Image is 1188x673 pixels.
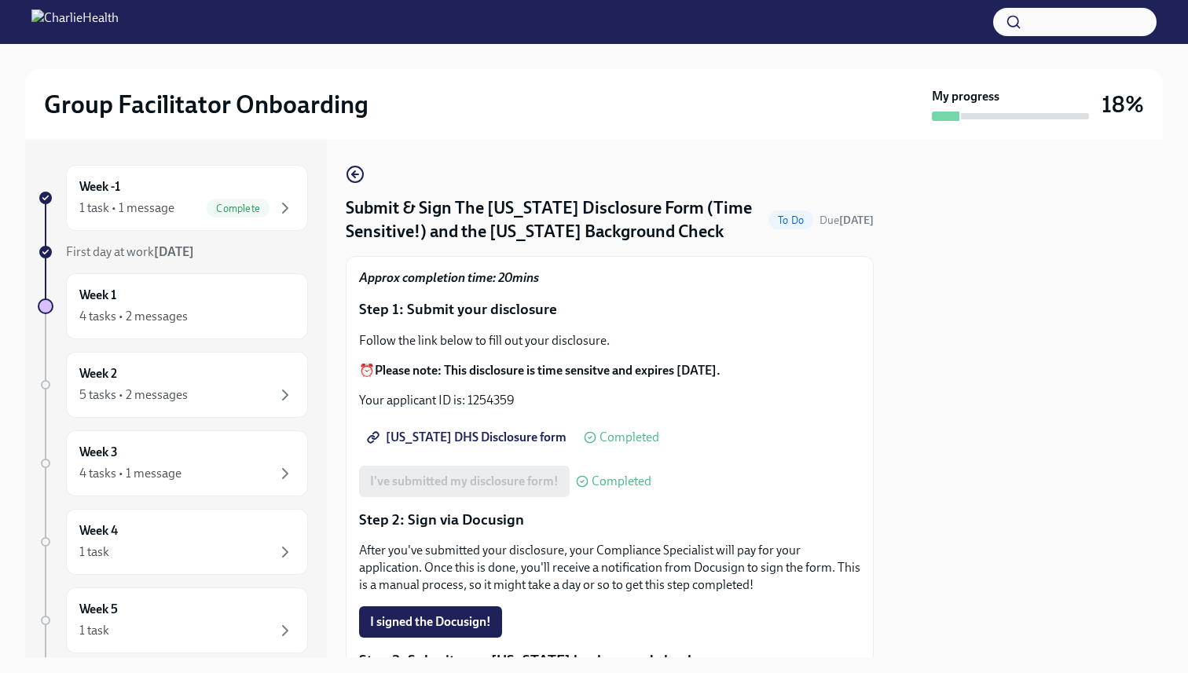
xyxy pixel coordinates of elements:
h3: 18% [1102,90,1144,119]
h2: Group Facilitator Onboarding [44,89,368,120]
p: Step 2: Sign via Docusign [359,510,860,530]
a: [US_STATE] DHS Disclosure form [359,422,577,453]
span: Completed [599,431,659,444]
img: CharlieHealth [31,9,119,35]
div: 4 tasks • 1 message [79,465,181,482]
p: Step 1: Submit your disclosure [359,299,860,320]
span: I signed the Docusign! [370,614,491,630]
p: Follow the link below to fill out your disclosure. [359,332,860,349]
h6: Week 5 [79,601,118,618]
a: Week 34 tasks • 1 message [38,430,308,496]
span: To Do [768,214,813,226]
div: 4 tasks • 2 messages [79,308,188,325]
strong: [DATE] [154,244,194,259]
span: Completed [592,475,651,488]
div: 1 task [79,622,109,639]
strong: Approx completion time: 20mins [359,270,539,285]
div: 1 task [79,543,109,561]
p: ⏰ [359,362,860,379]
span: October 8th, 2025 09:00 [819,213,874,228]
div: 1 task • 1 message [79,199,174,217]
a: Week -11 task • 1 messageComplete [38,165,308,231]
strong: [DATE] [839,214,874,227]
h6: Week 1 [79,287,116,304]
h6: Week 4 [79,522,118,539]
a: Week 14 tasks • 2 messages [38,273,308,339]
span: Due [819,214,874,227]
a: Week 41 task [38,509,308,575]
h6: Week -1 [79,178,120,196]
div: 5 tasks • 2 messages [79,386,188,404]
span: Complete [207,203,269,214]
p: Step 3: Submit your [US_STATE] background check [359,650,860,671]
h6: Week 2 [79,365,117,382]
h4: Submit & Sign The [US_STATE] Disclosure Form (Time Sensitive!) and the [US_STATE] Background Check [346,196,762,243]
a: First day at work[DATE] [38,243,308,261]
a: Week 25 tasks • 2 messages [38,352,308,418]
a: Week 51 task [38,587,308,653]
button: I signed the Docusign! [359,606,502,638]
span: First day at work [66,244,194,259]
span: [US_STATE] DHS Disclosure form [370,430,566,445]
h6: Week 3 [79,444,118,461]
p: Your applicant ID is: 1254359 [359,392,860,409]
strong: My progress [932,88,999,105]
p: After you've submitted your disclosure, your Compliance Specialist will pay for your application.... [359,542,860,594]
strong: Please note: This disclosure is time sensitve and expires [DATE]. [375,363,720,378]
